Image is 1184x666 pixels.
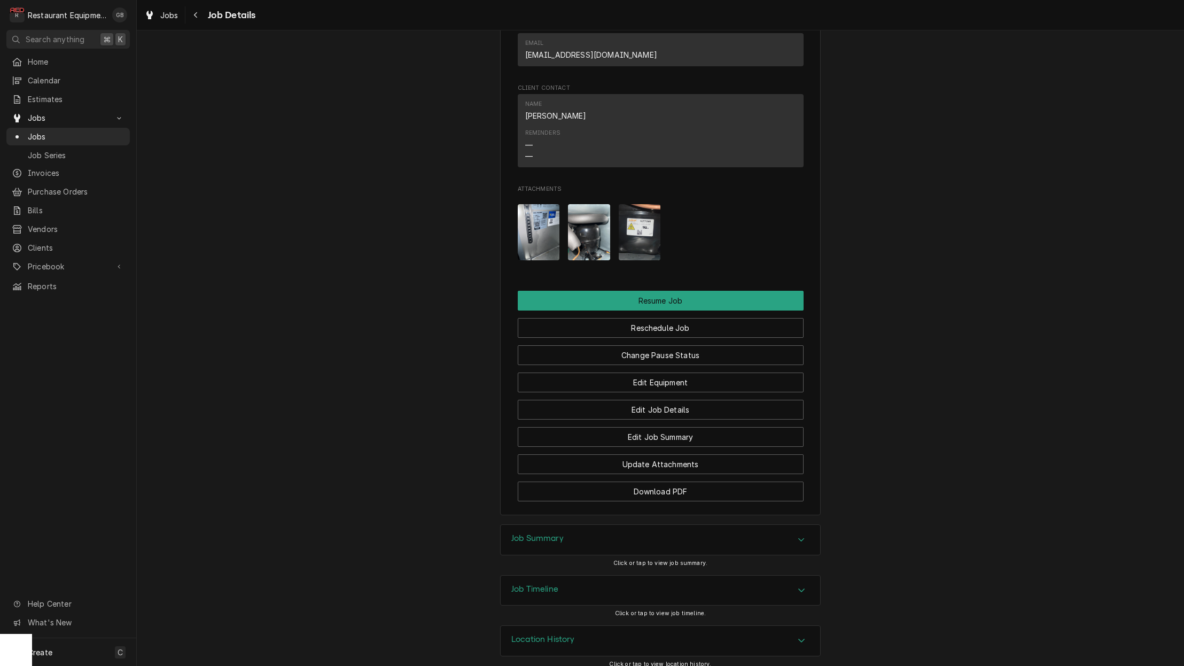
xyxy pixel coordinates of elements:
[619,204,661,260] img: VFhYNvciRG9eCNJbxVKA
[28,223,124,235] span: Vendors
[6,220,130,238] a: Vendors
[518,84,804,172] div: Client Contact
[501,525,820,555] div: Accordion Header
[518,33,804,71] div: Job Contact List
[518,291,804,501] div: Button Group
[518,318,804,338] button: Reschedule Job
[518,33,804,66] div: Contact
[525,151,533,162] div: —
[518,482,804,501] button: Download PDF
[518,400,804,420] button: Edit Job Details
[28,242,124,253] span: Clients
[518,454,804,474] button: Update Attachments
[6,30,130,49] button: Search anything⌘K
[28,94,124,105] span: Estimates
[525,110,587,121] div: [PERSON_NAME]
[6,595,130,613] a: Go to Help Center
[518,204,560,260] img: zqsREvcVQlqQuPrUCeDg
[518,196,804,269] span: Attachments
[525,50,657,59] a: [EMAIL_ADDRESS][DOMAIN_NAME]
[6,146,130,164] a: Job Series
[6,109,130,127] a: Go to Jobs
[500,575,821,606] div: Job Timeline
[28,186,124,197] span: Purchase Orders
[118,34,123,45] span: K
[6,72,130,89] a: Calendar
[518,427,804,447] button: Edit Job Summary
[6,90,130,108] a: Estimates
[501,576,820,606] button: Accordion Details Expand Trigger
[525,100,587,121] div: Name
[518,345,804,365] button: Change Pause Status
[518,94,804,172] div: Client Contact List
[28,648,52,657] span: Create
[518,23,804,71] div: Job Contact
[518,84,804,92] span: Client Contact
[6,258,130,275] a: Go to Pricebook
[112,7,127,22] div: Gary Beaver's Avatar
[613,560,707,567] span: Click or tap to view job summary.
[525,129,560,137] div: Reminders
[500,524,821,555] div: Job Summary
[518,185,804,268] div: Attachments
[501,626,820,656] div: Accordion Header
[6,614,130,631] a: Go to What's New
[28,167,124,179] span: Invoices
[6,277,130,295] a: Reports
[525,39,657,60] div: Email
[501,626,820,656] button: Accordion Details Expand Trigger
[28,598,123,609] span: Help Center
[160,10,178,21] span: Jobs
[525,39,544,48] div: Email
[615,610,706,617] span: Click or tap to view job timeline.
[525,129,560,161] div: Reminders
[188,6,205,24] button: Navigate back
[28,131,124,142] span: Jobs
[6,202,130,219] a: Bills
[518,94,804,167] div: Contact
[28,261,108,272] span: Pricebook
[518,392,804,420] div: Button Group Row
[28,10,106,21] div: Restaurant Equipment Diagnostics
[140,6,183,24] a: Jobs
[28,205,124,216] span: Bills
[112,7,127,22] div: GB
[518,291,804,311] div: Button Group Row
[118,647,123,658] span: C
[518,373,804,392] button: Edit Equipment
[568,204,610,260] img: SNN53oNQRP2R42sIgS7K
[518,185,804,193] span: Attachments
[28,56,124,67] span: Home
[6,53,130,71] a: Home
[511,533,564,544] h3: Job Summary
[511,584,558,594] h3: Job Timeline
[28,112,108,123] span: Jobs
[518,447,804,474] div: Button Group Row
[28,281,124,292] span: Reports
[28,617,123,628] span: What's New
[501,525,820,555] button: Accordion Details Expand Trigger
[28,75,124,86] span: Calendar
[501,576,820,606] div: Accordion Header
[6,183,130,200] a: Purchase Orders
[518,420,804,447] div: Button Group Row
[525,140,533,151] div: —
[26,34,84,45] span: Search anything
[10,7,25,22] div: Restaurant Equipment Diagnostics's Avatar
[10,7,25,22] div: R
[518,291,804,311] button: Resume Job
[518,311,804,338] div: Button Group Row
[103,34,111,45] span: ⌘
[518,338,804,365] div: Button Group Row
[28,150,124,161] span: Job Series
[518,474,804,501] div: Button Group Row
[6,164,130,182] a: Invoices
[6,239,130,257] a: Clients
[6,128,130,145] a: Jobs
[525,100,542,109] div: Name
[500,625,821,656] div: Location History
[205,8,256,22] span: Job Details
[511,634,575,645] h3: Location History
[518,365,804,392] div: Button Group Row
